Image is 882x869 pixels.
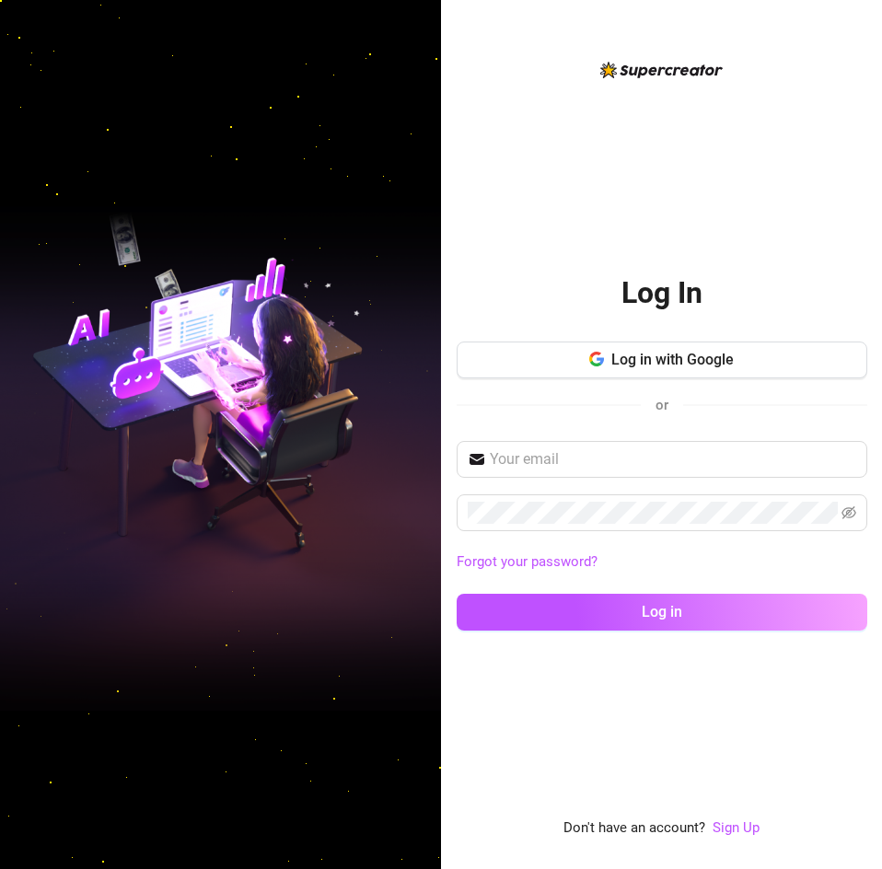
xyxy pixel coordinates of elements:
[490,448,856,470] input: Your email
[713,819,760,836] a: Sign Up
[611,351,734,368] span: Log in with Google
[457,551,867,574] a: Forgot your password?
[656,397,668,413] span: or
[600,62,723,78] img: logo-BBDzfeDw.svg
[621,274,702,312] h2: Log In
[563,817,705,840] span: Don't have an account?
[642,603,682,620] span: Log in
[841,505,856,520] span: eye-invisible
[457,553,598,570] a: Forgot your password?
[457,342,867,378] button: Log in with Google
[713,817,760,840] a: Sign Up
[457,594,867,631] button: Log in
